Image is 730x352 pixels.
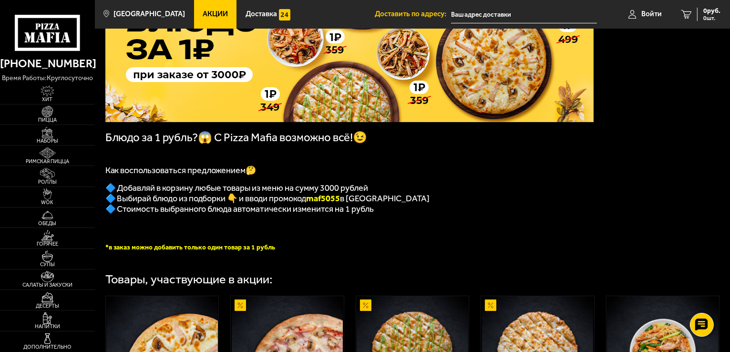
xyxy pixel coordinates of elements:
[360,300,371,311] img: Акционный
[703,15,720,21] span: 0 шт.
[105,193,430,204] span: 🔷 Выбирай блюдо из подборки 👇 и вводи промокод в [GEOGRAPHIC_DATA]
[246,10,277,18] span: Доставка
[307,193,340,204] b: maf5055
[215,131,368,144] span: С Pizza Mafia возможно всё!😉
[105,165,257,176] span: Как воспользоваться предложением🤔
[105,131,215,144] span: Блюдо за 1 рубль?😱
[235,300,246,311] img: Акционный
[641,10,662,18] span: Войти
[279,9,290,21] img: 15daf4d41897b9f0e9f617042186c801.svg
[451,6,597,23] input: Ваш адрес доставки
[375,10,451,18] span: Доставить по адресу:
[105,183,369,193] span: 🔷 Добавляй в корзину любые товары из меню на сумму 3000 рублей
[203,10,228,18] span: Акции
[105,243,276,251] b: *в заказ можно добавить только один товар за 1 рубль
[703,8,720,14] span: 0 руб.
[105,273,273,286] div: Товары, участвующие в акции:
[105,204,374,214] span: 🔷 Стоимость выбранного блюда автоматически изменится на 1 рубль
[485,300,496,311] img: Акционный
[113,10,185,18] span: [GEOGRAPHIC_DATA]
